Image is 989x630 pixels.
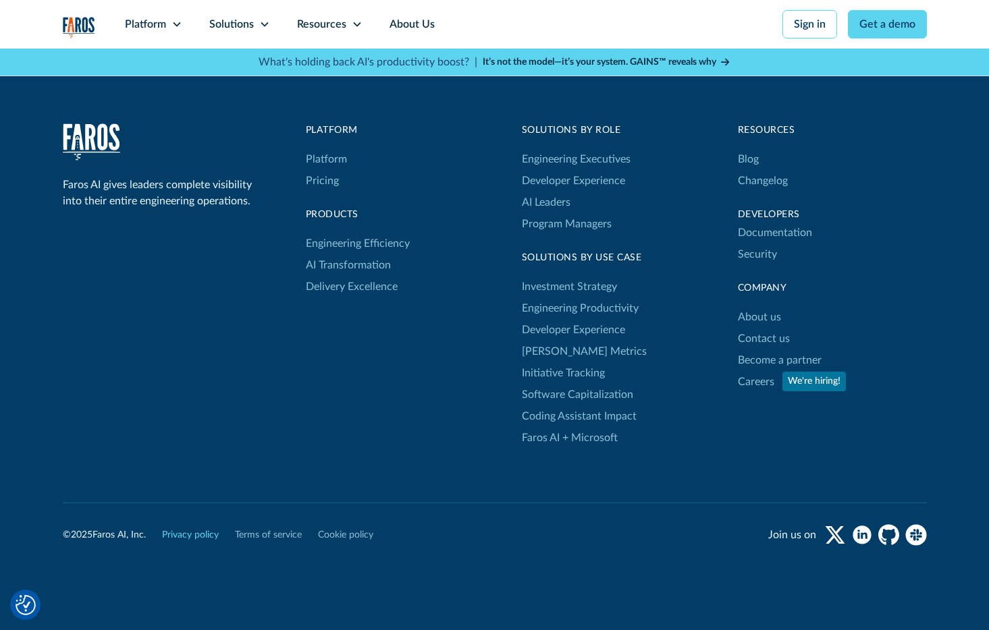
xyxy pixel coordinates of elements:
[235,528,302,542] a: Terms of service
[63,123,120,161] img: Faros Logo White
[63,123,120,161] a: home
[738,208,927,222] div: Developers
[306,233,410,254] a: Engineering Efficiency
[483,55,731,69] a: It’s not the model—it’s your system. GAINS™ reveals why
[522,405,637,427] a: Coding Assistant Impact
[306,276,398,297] a: Delivery Excellence
[522,170,625,192] a: Developer Experience
[63,528,146,542] div: © Faros AI, Inc.
[63,17,95,38] img: Logo of the analytics and reporting company Faros.
[318,528,373,542] a: Cookie policy
[738,281,927,295] div: Company
[851,524,873,546] a: linkedin
[71,530,92,540] span: 2025
[306,254,391,276] a: AI Transformation
[209,16,254,32] div: Solutions
[522,213,631,235] a: Program Managers
[16,595,36,615] img: Revisit consent button
[522,341,647,362] a: [PERSON_NAME] Metrics
[522,297,639,319] a: Engineering Productivity
[259,54,477,70] p: What's holding back AI's productivity boost? |
[522,192,570,213] a: AI Leaders
[125,16,166,32] div: Platform
[788,374,840,389] div: We're hiring!
[878,524,900,546] a: github
[522,148,631,170] a: Engineering Executives
[522,384,633,405] a: Software Capitalization
[306,123,410,138] div: Platform
[738,328,790,349] a: Contact us
[522,251,647,265] div: Solutions By Use Case
[16,595,36,615] button: Cookie Settings
[522,427,618,449] a: Faros AI + Microsoft
[483,57,716,67] strong: It’s not the model—it’s your system. GAINS™ reveals why
[306,148,347,170] a: Platform
[306,170,339,192] a: Pricing
[738,349,822,371] a: Become a partner
[522,276,617,297] a: Investment Strategy
[63,17,95,38] a: home
[848,10,927,38] a: Get a demo
[522,362,605,384] a: Initiative Tracking
[738,148,759,170] a: Blog
[824,524,846,546] a: twitter
[522,123,631,138] div: Solutions by Role
[162,528,219,542] a: Privacy policy
[905,524,927,546] a: slack community
[738,371,774,393] a: Careers
[768,527,816,543] div: Join us on
[738,244,777,265] a: Security
[306,208,410,222] div: products
[738,123,927,138] div: Resources
[738,170,788,192] a: Changelog
[738,222,812,244] a: Documentation
[63,177,259,209] div: Faros AI gives leaders complete visibility into their entire engineering operations.
[297,16,346,32] div: Resources
[738,306,781,328] a: About us
[522,319,625,341] a: Developer Experience
[782,10,837,38] a: Sign in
